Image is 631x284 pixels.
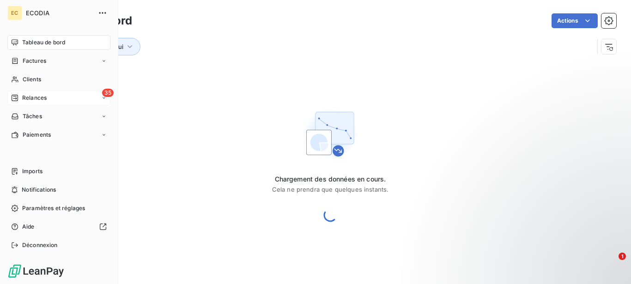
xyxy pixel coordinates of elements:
span: Cela ne prendra que quelques instants. [272,186,389,193]
a: Aide [7,219,110,234]
span: Chargement des données en cours. [272,175,389,184]
iframe: Intercom live chat [600,253,622,275]
span: Aide [22,223,35,231]
span: 35 [102,89,114,97]
span: Factures [23,57,46,65]
iframe: Intercom notifications message [446,194,631,259]
span: Tableau de bord [22,38,65,47]
img: Logo LeanPay [7,264,65,278]
span: Clients [23,75,41,84]
span: Imports [22,167,42,175]
img: First time [301,104,360,163]
span: Paiements [23,131,51,139]
span: Relances [22,94,47,102]
span: Déconnexion [22,241,58,249]
span: 1 [619,253,626,260]
button: Actions [552,13,598,28]
span: Tâches [23,112,42,121]
span: Paramètres et réglages [22,204,85,212]
span: Notifications [22,186,56,194]
span: ECODIA [26,9,92,17]
div: EC [7,6,22,20]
